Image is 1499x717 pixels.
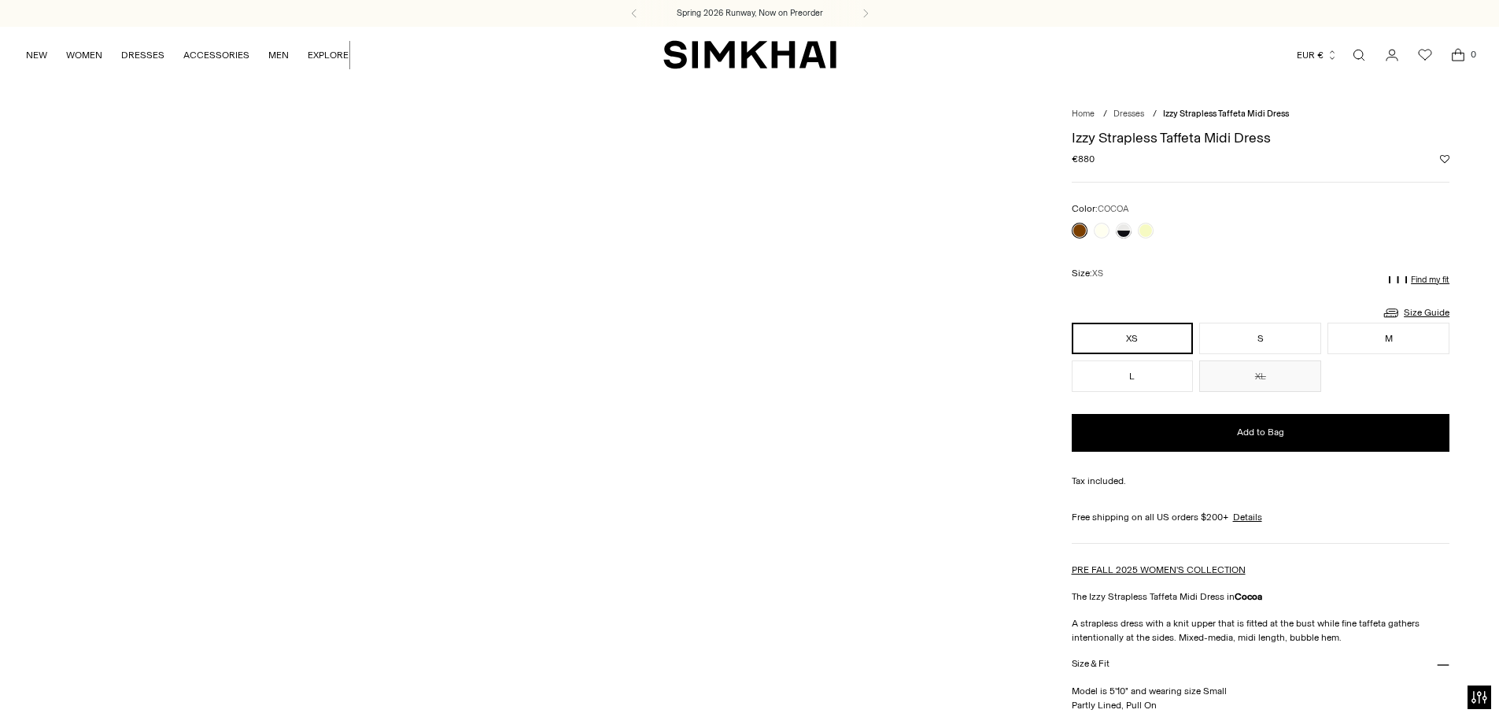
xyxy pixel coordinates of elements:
span: 0 [1466,47,1480,61]
a: Open cart modal [1442,39,1474,71]
a: Dresses [1113,109,1144,119]
button: S [1199,323,1321,354]
button: Add to Bag [1072,414,1450,452]
button: XL [1199,360,1321,392]
span: Izzy Strapless Taffeta Midi Dress [1163,109,1289,119]
a: EXPLORE [308,38,349,72]
a: ACCESSORIES [183,38,249,72]
p: A strapless dress with a knit upper that is fitted at the bust while fine taffeta gathers intenti... [1072,616,1450,645]
label: Size: [1072,266,1103,281]
div: Tax included. [1072,474,1450,488]
button: L [1072,360,1194,392]
p: The Izzy Strapless Taffeta Midi Dress in [1072,589,1450,604]
strong: Cocoa [1235,591,1262,602]
span: €880 [1072,152,1095,166]
a: MEN [268,38,289,72]
nav: breadcrumbs [1072,108,1450,121]
a: Home [1072,109,1095,119]
a: Open search modal [1343,39,1375,71]
a: WOMEN [66,38,102,72]
h3: Size & Fit [1072,659,1109,669]
button: EUR € [1297,38,1338,72]
a: SIMKHAI [663,39,836,70]
span: Add to Bag [1237,426,1284,439]
h1: Izzy Strapless Taffeta Midi Dress [1072,131,1450,145]
a: Wishlist [1409,39,1441,71]
a: PRE FALL 2025 WOMEN'S COLLECTION [1072,564,1246,575]
div: / [1103,108,1107,121]
p: Model is 5'10" and wearing size Small Partly Lined, Pull On [1072,684,1450,712]
a: Details [1233,510,1262,524]
a: NEW [26,38,47,72]
span: COCOA [1098,204,1129,214]
div: Free shipping on all US orders $200+ [1072,510,1450,524]
div: / [1153,108,1157,121]
button: M [1327,323,1449,354]
button: Add to Wishlist [1440,154,1449,164]
span: XS [1092,268,1103,279]
a: Go to the account page [1376,39,1408,71]
button: XS [1072,323,1194,354]
button: Size & Fit [1072,645,1450,685]
a: DRESSES [121,38,164,72]
label: Color: [1072,201,1129,216]
a: Size Guide [1382,303,1449,323]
